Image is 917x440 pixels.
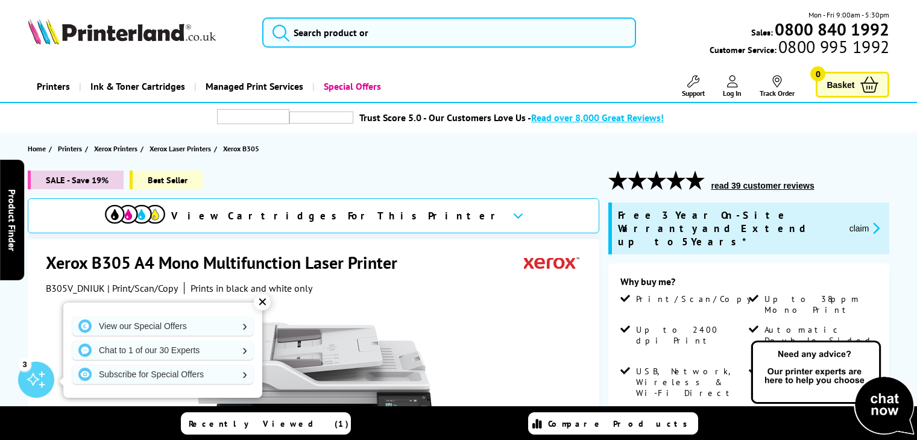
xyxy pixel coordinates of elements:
span: Xerox Laser Printers [150,142,211,155]
img: Open Live Chat window [748,339,917,438]
a: Printers [28,71,79,102]
span: Up to 38ppm Mono Print [764,294,875,315]
span: Home [28,142,46,155]
a: Home [28,142,49,155]
span: Support [682,89,705,98]
h1: Xerox B305 A4 Mono Multifunction Laser Printer [46,251,409,274]
a: Log In [723,75,742,98]
a: Subscribe for Special Offers [72,365,253,384]
a: Managed Print Services [194,71,312,102]
b: 0800 840 1992 [775,18,889,40]
span: 0800 995 1992 [777,41,889,52]
span: Log In [723,89,742,98]
img: cmyk-icon.svg [105,205,165,224]
span: Print/Scan/Copy [636,294,760,304]
span: Printers [58,142,82,155]
a: Printers [58,142,85,155]
span: | Print/Scan/Copy [107,282,178,294]
span: Read over 8,000 Great Reviews! [531,112,664,124]
span: Sales: [751,27,773,38]
span: Xerox B305 [223,144,259,153]
a: View our Special Offers [72,316,253,336]
a: Special Offers [312,71,390,102]
span: Automatic Double Sided Printing [764,324,875,357]
a: Printerland Logo [28,18,247,47]
a: Track Order [760,75,795,98]
span: Compare Products [548,418,694,429]
img: Printerland Logo [28,18,216,45]
a: Xerox Printers [94,142,140,155]
a: Xerox Laser Printers [150,142,214,155]
button: promo-description [846,221,884,235]
a: Chat to 1 of our 30 Experts [72,341,253,360]
span: SALE - Save 19% [28,171,124,189]
input: Search product or [262,17,636,48]
i: Prints in black and white only [191,282,312,294]
a: Basket 0 [816,72,889,98]
div: ✕ [254,294,271,310]
span: 0 [810,66,825,81]
span: USB, Network, Wireless & Wi-Fi Direct [636,366,746,398]
span: Basket [827,77,854,93]
span: Free 3 Year On-Site Warranty and Extend up to 5 Years* [618,209,840,248]
div: 3 [18,357,31,371]
span: Xerox Printers [94,142,137,155]
span: Recently Viewed (1) [189,418,349,429]
a: Compare Products [528,412,698,435]
span: Ink & Toner Cartridges [90,71,185,102]
a: Trust Score 5.0 - Our Customers Love Us -Read over 8,000 Great Reviews! [359,112,664,124]
div: Why buy me? [620,275,878,294]
img: trustpilot rating [217,109,289,124]
span: Customer Service: [710,41,889,55]
span: Best Seller [130,171,203,189]
a: Ink & Toner Cartridges [79,71,194,102]
span: View Cartridges For This Printer [171,209,503,222]
span: Product Finder [6,189,18,251]
span: Mon - Fri 9:00am - 5:30pm [808,9,889,20]
a: Recently Viewed (1) [181,412,351,435]
span: Up to 2400 dpi Print [636,324,746,346]
span: B305V_DNIUK [46,282,105,294]
img: trustpilot rating [289,112,353,124]
button: read 39 customer reviews [708,180,818,191]
img: Xerox [524,251,579,274]
a: 0800 840 1992 [773,24,889,35]
a: Support [682,75,705,98]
